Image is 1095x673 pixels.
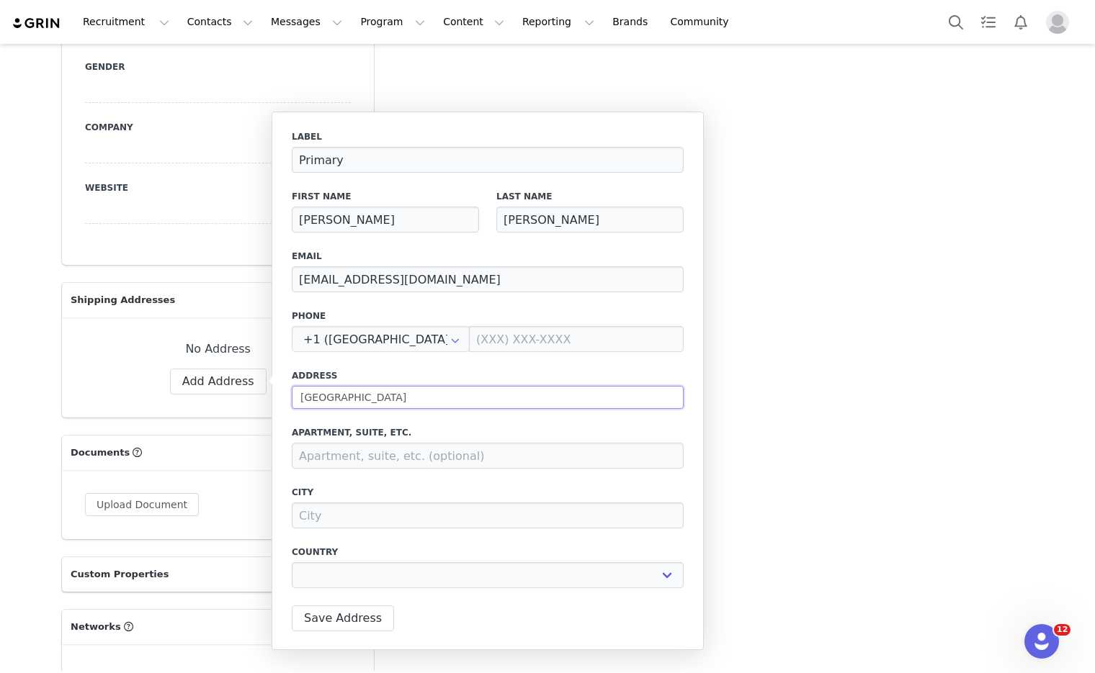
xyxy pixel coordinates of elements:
label: Address [292,369,684,382]
label: First Name [292,190,479,203]
img: placeholder-profile.jpg [1046,11,1069,34]
label: Website [85,181,351,194]
input: (XXX) XXX-XXXX [469,326,684,352]
input: First Name [292,207,479,232]
div: United States [292,326,470,352]
label: Label [292,130,684,143]
label: Email [292,250,684,263]
span: Networks [71,620,121,634]
button: Recruitment [74,6,178,38]
span: Shipping Addresses [71,293,175,307]
label: Country [292,546,684,559]
label: Company [85,121,351,134]
input: Last Name [496,207,684,232]
div: No Address [85,340,351,358]
iframe: Intercom live chat [1024,624,1059,659]
button: Notifications [1005,6,1037,38]
button: Program [352,6,434,38]
input: Address [292,386,684,409]
span: Custom Properties [71,567,169,582]
input: Apartment, suite, etc. (optional) [292,443,684,469]
button: Reporting [514,6,603,38]
button: Content [434,6,513,38]
body: Rich Text Area. Press ALT-0 for help. [12,12,591,27]
input: Home address [292,147,684,173]
input: Country [292,326,470,352]
label: Phone [292,310,684,322]
img: grin logo [12,17,62,30]
input: Email [292,266,684,292]
label: Gender [85,60,351,73]
a: Brands [604,6,661,38]
span: 12 [1054,624,1071,636]
a: Tasks [973,6,1004,38]
button: Profile [1037,11,1083,34]
button: Search [940,6,972,38]
button: Upload Document [85,493,199,516]
label: City [292,486,684,499]
button: Contacts [179,6,262,38]
input: City [292,502,684,528]
label: Apartment, suite, etc. [292,426,684,439]
button: Save Address [292,605,394,631]
label: Last Name [496,190,684,203]
button: Messages [262,6,351,38]
button: Add Address [170,369,267,394]
span: Documents [71,446,130,460]
a: Community [662,6,744,38]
